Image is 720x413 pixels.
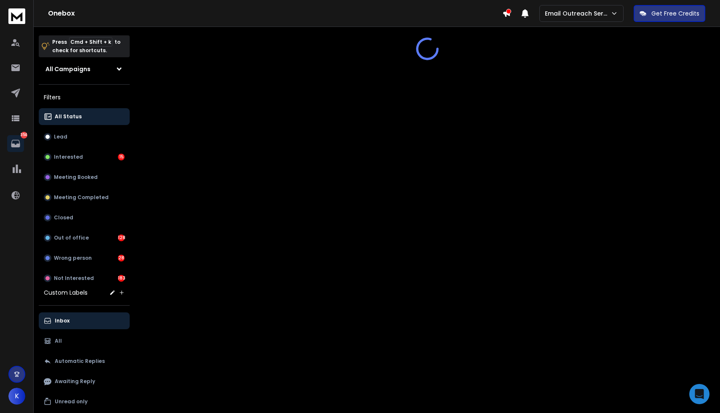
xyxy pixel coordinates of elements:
button: Automatic Replies [39,353,130,370]
p: Unread only [55,398,88,405]
p: Interested [54,154,83,160]
a: 354 [7,135,24,152]
h1: All Campaigns [45,65,91,73]
button: Awaiting Reply [39,373,130,390]
button: Interested15 [39,149,130,165]
button: Out of office128 [39,229,130,246]
p: Automatic Replies [55,358,105,365]
button: Inbox [39,312,130,329]
img: logo [8,8,25,24]
button: Wrong person28 [39,250,130,266]
div: 183 [118,275,125,282]
p: Meeting Completed [54,194,109,201]
button: Lead [39,128,130,145]
h3: Filters [39,91,130,103]
button: All Campaigns [39,61,130,77]
p: Press to check for shortcuts. [52,38,120,55]
button: Not Interested183 [39,270,130,287]
p: Email Outreach Service [545,9,611,18]
p: All [55,338,62,344]
h3: Custom Labels [44,288,88,297]
button: K [8,388,25,405]
div: 15 [118,154,125,160]
p: 354 [21,132,27,139]
button: Get Free Credits [634,5,705,22]
p: Awaiting Reply [55,378,95,385]
p: Wrong person [54,255,92,261]
div: 28 [118,255,125,261]
button: All [39,333,130,349]
p: All Status [55,113,82,120]
span: Cmd + Shift + k [69,37,112,47]
p: Out of office [54,234,89,241]
button: Unread only [39,393,130,410]
div: 128 [118,234,125,241]
button: Closed [39,209,130,226]
h1: Onebox [48,8,502,19]
button: Meeting Completed [39,189,130,206]
button: All Status [39,108,130,125]
p: Lead [54,133,67,140]
p: Meeting Booked [54,174,98,181]
p: Closed [54,214,73,221]
p: Inbox [55,317,69,324]
button: Meeting Booked [39,169,130,186]
p: Get Free Credits [651,9,699,18]
div: Open Intercom Messenger [689,384,709,404]
p: Not Interested [54,275,94,282]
